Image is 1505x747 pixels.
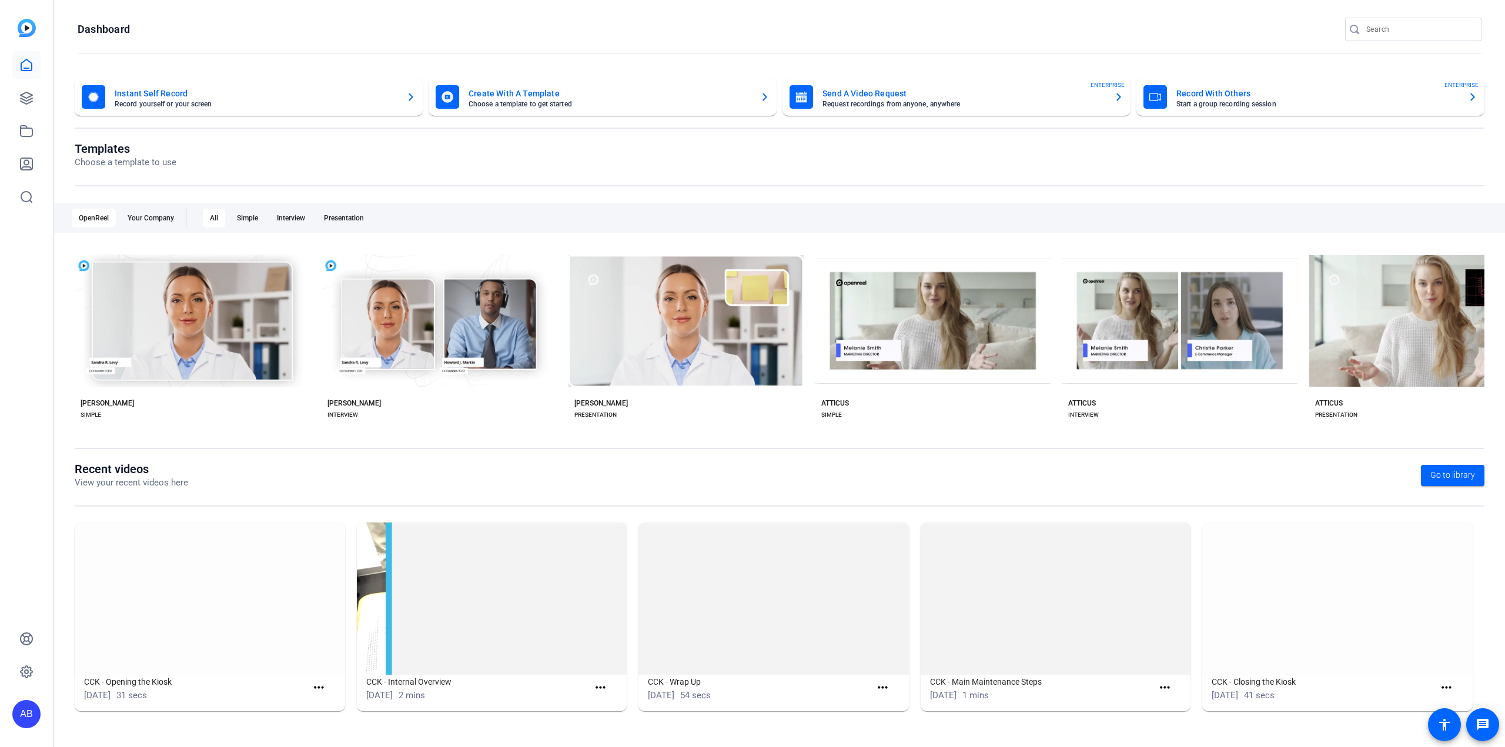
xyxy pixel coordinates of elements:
[399,690,425,701] span: 2 mins
[822,101,1105,108] mat-card-subtitle: Request recordings from anyone, anywhere
[75,462,188,476] h1: Recent videos
[1091,81,1125,89] span: ENTERPRISE
[115,86,397,101] mat-card-title: Instant Self Record
[75,142,176,156] h1: Templates
[1176,101,1459,108] mat-card-subtitle: Start a group recording session
[1421,465,1484,486] a: Go to library
[75,522,345,675] img: CCK - Opening the Kiosk
[1366,22,1472,36] input: Search
[1430,469,1475,481] span: Go to library
[1439,681,1454,695] mat-icon: more_horiz
[429,78,777,116] button: Create With A TemplateChoose a template to get started
[1315,398,1343,408] div: ATTICUS
[574,398,628,408] div: [PERSON_NAME]
[1437,718,1452,732] mat-icon: accessibility
[1212,690,1238,701] span: [DATE]
[821,398,849,408] div: ATTICUS
[648,675,871,689] h1: CCK - Wrap Up
[12,700,41,728] div: AB
[115,101,397,108] mat-card-subtitle: Record yourself or your screen
[72,209,116,227] div: OpenReel
[648,690,674,701] span: [DATE]
[921,522,1191,675] img: CCK - Main Maintenance Steps
[638,522,909,675] img: CCK - Wrap Up
[822,86,1105,101] mat-card-title: Send A Video Request
[78,22,130,36] h1: Dashboard
[930,675,1153,689] h1: CCK - Main Maintenance Steps
[357,522,627,675] img: CCK - Internal Overview
[1136,78,1484,116] button: Record With OthersStart a group recording sessionENTERPRISE
[121,209,181,227] div: Your Company
[1476,718,1490,732] mat-icon: message
[962,690,989,701] span: 1 mins
[18,19,36,37] img: blue-gradient.svg
[1444,81,1479,89] span: ENTERPRISE
[782,78,1131,116] button: Send A Video RequestRequest recordings from anyone, anywhereENTERPRISE
[327,410,358,420] div: INTERVIEW
[203,209,225,227] div: All
[1158,681,1172,695] mat-icon: more_horiz
[75,156,176,169] p: Choose a template to use
[81,398,134,408] div: [PERSON_NAME]
[75,78,423,116] button: Instant Self RecordRecord yourself or your screen
[1176,86,1459,101] mat-card-title: Record With Others
[930,690,956,701] span: [DATE]
[469,86,751,101] mat-card-title: Create With A Template
[1068,410,1099,420] div: INTERVIEW
[81,410,101,420] div: SIMPLE
[84,690,111,701] span: [DATE]
[116,690,147,701] span: 31 secs
[574,410,617,420] div: PRESENTATION
[317,209,371,227] div: Presentation
[1068,398,1096,408] div: ATTICUS
[1315,410,1357,420] div: PRESENTATION
[366,675,589,689] h1: CCK - Internal Overview
[1212,675,1434,689] h1: CCK - Closing the Kiosk
[821,410,842,420] div: SIMPLE
[1244,690,1275,701] span: 41 secs
[312,681,326,695] mat-icon: more_horiz
[1202,522,1473,675] img: CCK - Closing the Kiosk
[75,476,188,490] p: View your recent videos here
[875,681,890,695] mat-icon: more_horiz
[366,690,393,701] span: [DATE]
[84,675,307,689] h1: CCK - Opening the Kiosk
[469,101,751,108] mat-card-subtitle: Choose a template to get started
[593,681,608,695] mat-icon: more_horiz
[327,398,381,408] div: [PERSON_NAME]
[680,690,711,701] span: 54 secs
[270,209,312,227] div: Interview
[230,209,265,227] div: Simple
